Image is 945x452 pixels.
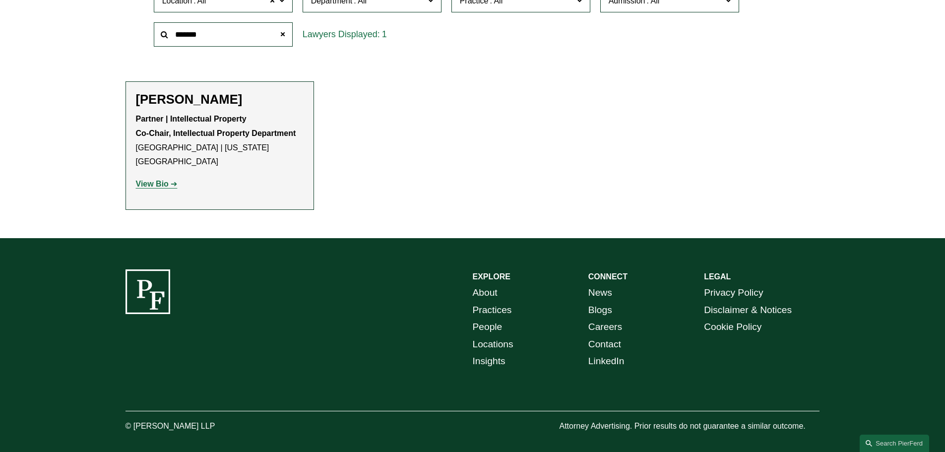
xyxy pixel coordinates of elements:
[473,319,503,336] a: People
[588,336,621,353] a: Contact
[136,180,178,188] a: View Bio
[136,112,304,169] p: [GEOGRAPHIC_DATA] | [US_STATE][GEOGRAPHIC_DATA]
[473,272,510,281] strong: EXPLORE
[588,272,628,281] strong: CONNECT
[473,353,505,370] a: Insights
[588,302,612,319] a: Blogs
[382,29,387,39] span: 1
[704,272,731,281] strong: LEGAL
[860,435,929,452] a: Search this site
[704,319,761,336] a: Cookie Policy
[704,302,792,319] a: Disclaimer & Notices
[136,180,169,188] strong: View Bio
[126,419,270,434] p: © [PERSON_NAME] LLP
[704,284,763,302] a: Privacy Policy
[559,419,819,434] p: Attorney Advertising. Prior results do not guarantee a similar outcome.
[588,319,622,336] a: Careers
[473,302,512,319] a: Practices
[588,353,625,370] a: LinkedIn
[473,336,513,353] a: Locations
[136,115,296,137] strong: Partner | Intellectual Property Co-Chair, Intellectual Property Department
[473,284,498,302] a: About
[136,92,304,107] h2: [PERSON_NAME]
[588,284,612,302] a: News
